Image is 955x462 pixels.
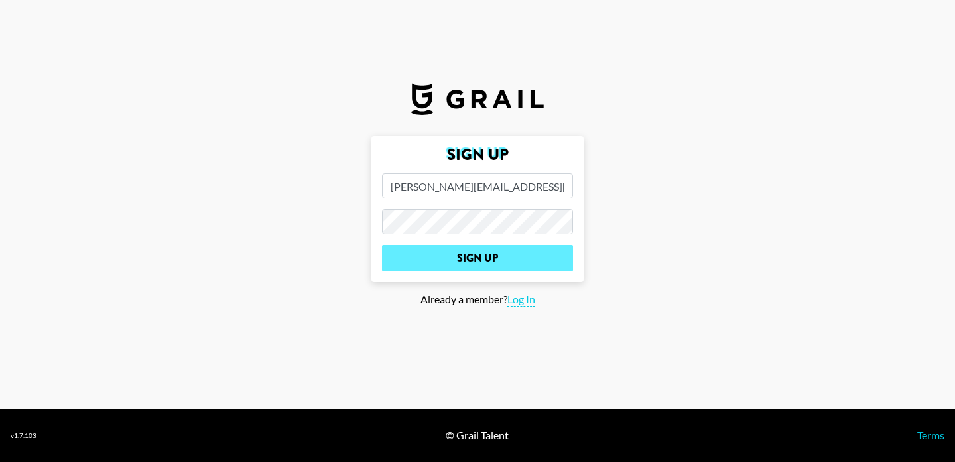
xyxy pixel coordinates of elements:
input: Sign Up [382,245,573,271]
div: © Grail Talent [446,429,509,442]
input: Email [382,173,573,198]
span: Log In [507,293,535,307]
div: v 1.7.103 [11,431,36,440]
h2: Sign Up [382,147,573,163]
img: Grail Talent Logo [411,83,544,115]
div: Already a member? [11,293,944,307]
a: Terms [917,429,944,441]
